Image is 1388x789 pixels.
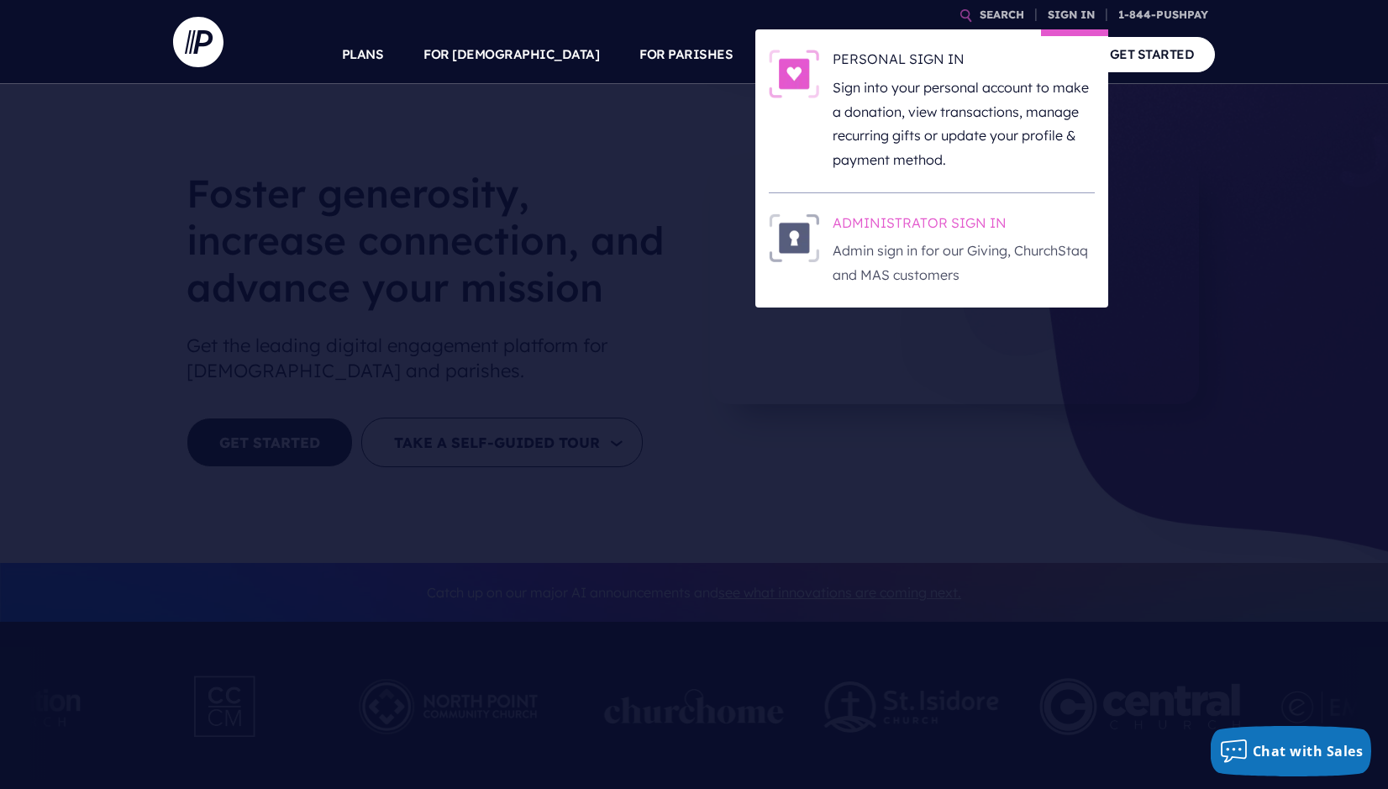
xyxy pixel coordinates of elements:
[833,239,1095,287] p: Admin sign in for our Giving, ChurchStaq and MAS customers
[769,50,1095,172] a: PERSONAL SIGN IN - Illustration PERSONAL SIGN IN Sign into your personal account to make a donati...
[342,25,384,84] a: PLANS
[888,25,947,84] a: EXPLORE
[769,213,1095,287] a: ADMINISTRATOR SIGN IN - Illustration ADMINISTRATOR SIGN IN Admin sign in for our Giving, ChurchSt...
[833,50,1095,75] h6: PERSONAL SIGN IN
[773,25,848,84] a: SOLUTIONS
[423,25,599,84] a: FOR [DEMOGRAPHIC_DATA]
[769,213,819,262] img: ADMINISTRATOR SIGN IN - Illustration
[1211,726,1372,776] button: Chat with Sales
[833,213,1095,239] h6: ADMINISTRATOR SIGN IN
[833,76,1095,172] p: Sign into your personal account to make a donation, view transactions, manage recurring gifts or ...
[1089,37,1216,71] a: GET STARTED
[769,50,819,98] img: PERSONAL SIGN IN - Illustration
[1253,742,1364,760] span: Chat with Sales
[639,25,733,84] a: FOR PARISHES
[986,25,1049,84] a: COMPANY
